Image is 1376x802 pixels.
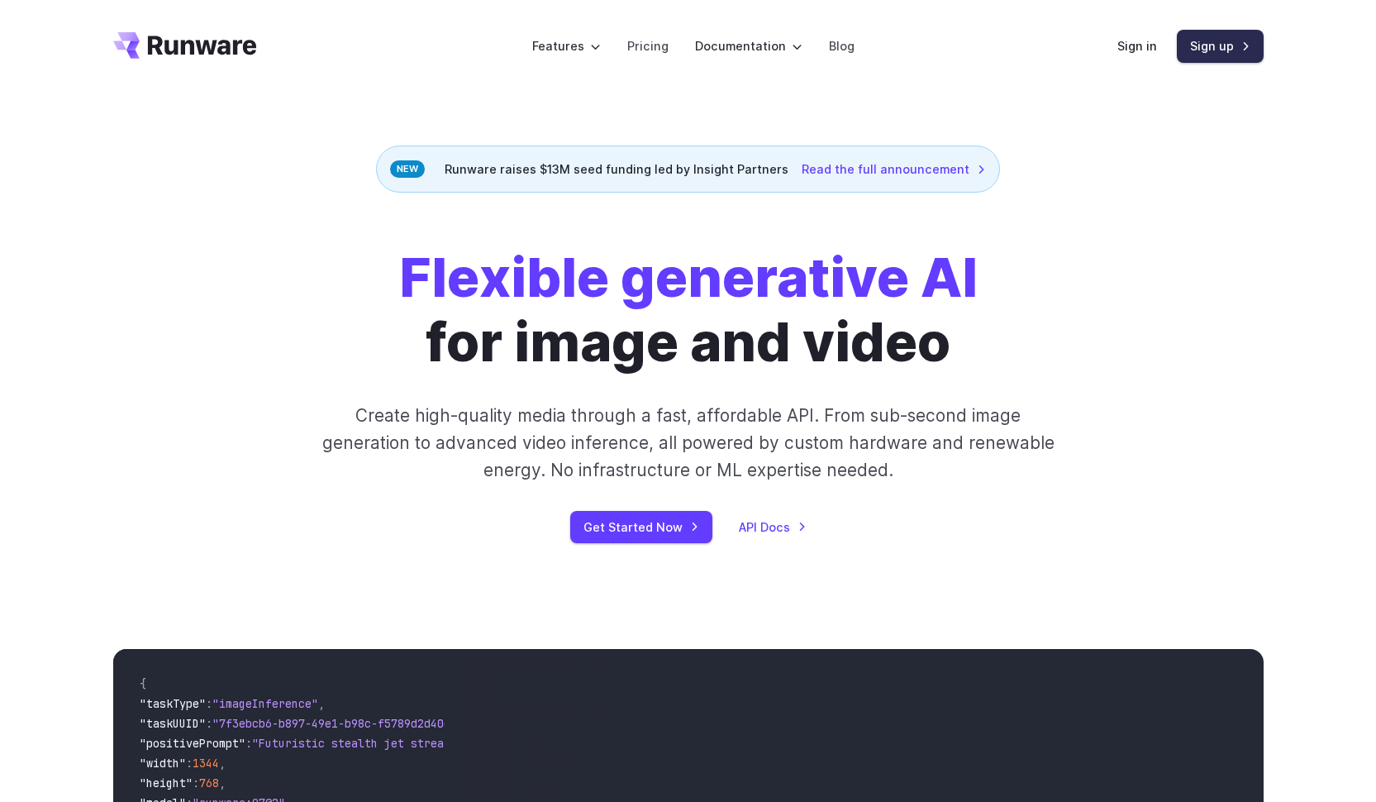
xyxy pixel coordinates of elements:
[1117,36,1157,55] a: Sign in
[140,736,245,751] span: "positivePrompt"
[252,736,854,751] span: "Futuristic stealth jet streaking through a neon-lit cityscape with glowing purple exhaust"
[186,756,193,771] span: :
[219,756,226,771] span: ,
[376,146,1000,193] div: Runware raises $13M seed funding led by Insight Partners
[627,36,669,55] a: Pricing
[802,160,986,179] a: Read the full announcement
[399,245,978,310] strong: Flexible generative AI
[245,736,252,751] span: :
[140,756,186,771] span: "width"
[206,696,212,711] span: :
[318,696,325,711] span: ,
[532,36,601,55] label: Features
[140,676,146,691] span: {
[193,776,199,790] span: :
[399,246,978,375] h1: for image and video
[219,776,226,790] span: ,
[829,36,855,55] a: Blog
[212,696,318,711] span: "imageInference"
[199,776,219,790] span: 768
[570,511,712,543] a: Get Started Now
[140,776,193,790] span: "height"
[193,756,219,771] span: 1344
[739,518,807,537] a: API Docs
[212,716,464,731] span: "7f3ebcb6-b897-49e1-b98c-f5789d2d40d7"
[140,716,206,731] span: "taskUUID"
[140,696,206,711] span: "taskType"
[695,36,802,55] label: Documentation
[320,402,1056,485] p: Create high-quality media through a fast, affordable API. From sub-second image generation to adv...
[1177,30,1264,62] a: Sign up
[206,716,212,731] span: :
[113,32,257,59] a: Go to /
